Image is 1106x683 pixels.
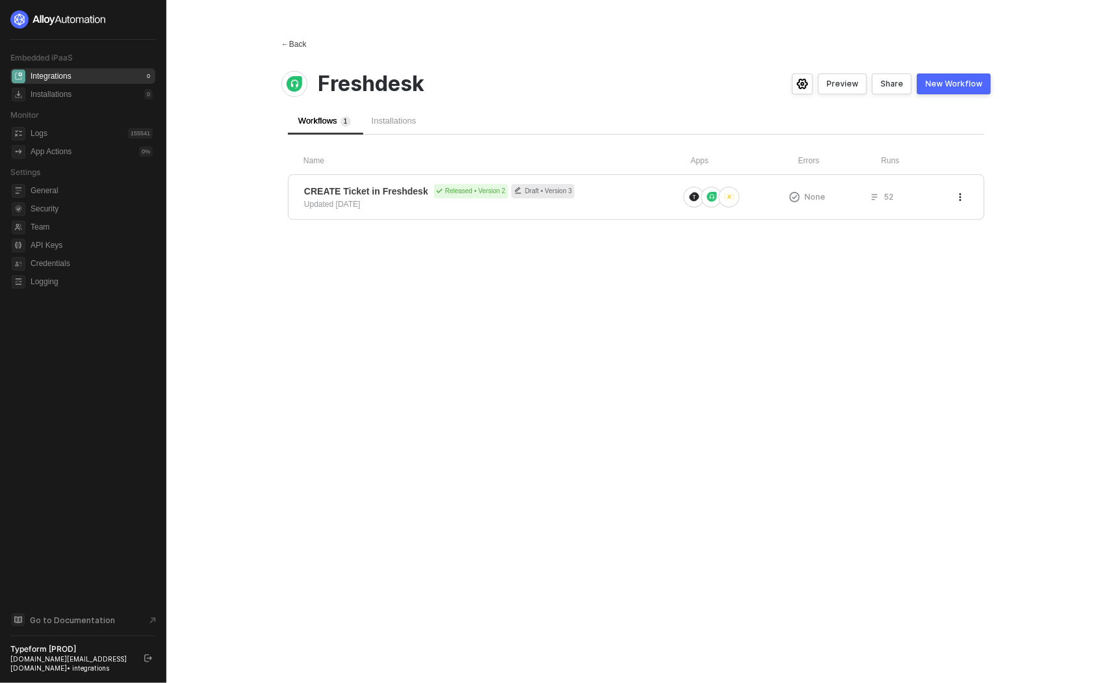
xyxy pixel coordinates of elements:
span: icon-exclamation [790,192,800,202]
span: Logging [31,274,153,289]
div: 155541 [128,128,153,139]
span: installations [12,88,25,101]
span: Settings [10,167,40,177]
span: team [12,221,25,234]
span: Workflows [298,116,351,126]
div: Logs [31,128,47,139]
span: credentials [12,257,25,271]
span: Security [31,201,153,217]
span: Freshdesk [318,72,424,96]
div: 0 % [139,146,153,157]
div: Released • Version 2 [434,184,508,198]
div: Integrations [31,71,71,82]
div: Back [281,39,307,50]
div: Typeform [PROD] [10,644,133,654]
span: security [12,202,25,216]
img: icon [725,192,734,202]
span: Go to Documentation [30,615,115,626]
span: document-arrow [146,614,159,627]
span: icon-app-actions [12,145,25,159]
span: CREATE Ticket in Freshdesk [304,185,428,198]
div: [DOMAIN_NAME][EMAIL_ADDRESS][DOMAIN_NAME] • integrations [10,654,133,673]
span: icon-list [871,193,879,201]
button: Preview [818,74,867,94]
span: API Keys [31,237,153,253]
div: Share [881,79,903,89]
div: Errors [798,155,881,167]
span: Installations [372,116,417,126]
span: api-key [12,239,25,252]
span: 1 [344,118,348,125]
span: icon-settings [797,79,808,89]
div: Runs [881,155,969,167]
span: documentation [12,613,25,626]
span: logout [144,654,152,662]
span: None [805,191,826,202]
button: Share [872,74,912,94]
div: Preview [827,79,858,89]
a: logo [10,10,155,29]
div: 0 [144,71,153,81]
span: Team [31,219,153,235]
div: Installations [31,89,71,100]
img: icon [689,192,699,202]
div: Draft • Version 3 [511,184,574,198]
span: Credentials [31,256,153,271]
span: General [31,183,153,198]
div: New Workflow [925,79,983,89]
span: Embedded iPaaS [10,53,73,62]
img: integration-icon [287,76,302,92]
button: New Workflow [917,74,991,94]
span: integrations [12,70,25,83]
div: 0 [144,89,153,100]
span: icon-logs [12,127,25,141]
span: ← [281,40,289,49]
span: 52 [884,191,894,202]
img: logo [10,10,107,29]
img: icon [707,192,717,202]
div: App Actions [31,146,71,157]
a: Knowledge Base [10,612,156,628]
span: general [12,184,25,198]
div: Apps [691,155,798,167]
div: Updated [DATE] [304,198,360,210]
span: logging [12,275,25,289]
span: Monitor [10,110,39,120]
div: Name [303,155,691,167]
